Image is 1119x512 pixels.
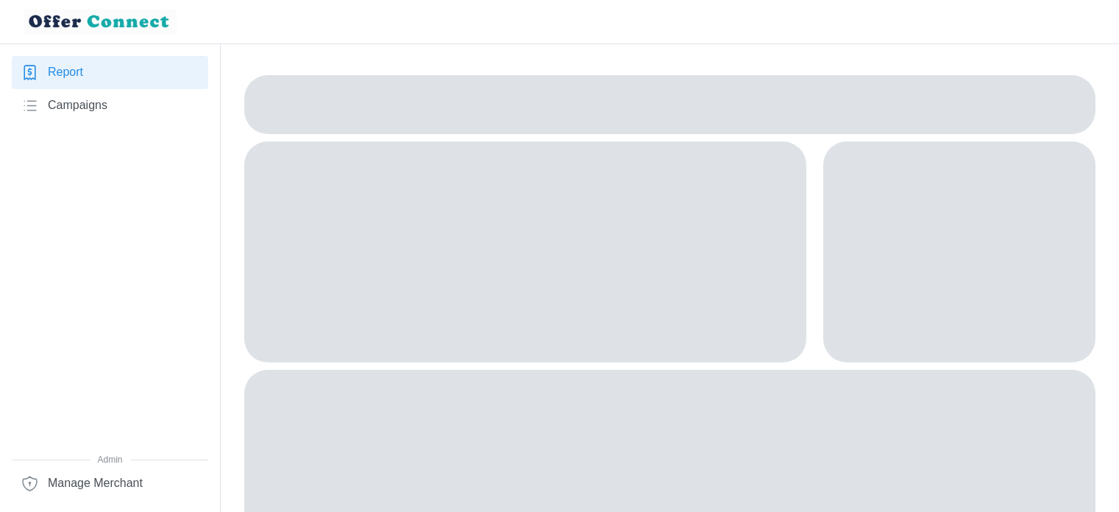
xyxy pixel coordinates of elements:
span: Admin [12,453,208,467]
a: Report [12,56,208,89]
span: Campaigns [48,97,107,115]
a: Campaigns [12,89,208,122]
span: Manage Merchant [48,474,143,493]
img: loyalBe Logo [24,9,177,35]
span: Report [48,63,83,82]
a: Manage Merchant [12,467,208,500]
